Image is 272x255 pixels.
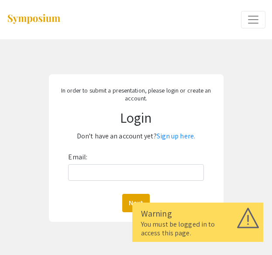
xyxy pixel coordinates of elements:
[122,194,150,212] button: Next
[141,220,255,238] div: You must be logged in to access this page.
[157,131,195,141] a: Sign up here.
[7,14,61,25] img: Symposium by ForagerOne
[241,11,265,28] button: Expand or Collapse Menu
[52,129,221,143] p: Don't have an account yet?
[141,207,255,220] div: Warning
[52,109,221,126] h1: Login
[52,86,221,102] p: In order to submit a presentation, please login or create an account.
[68,150,87,164] label: Email:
